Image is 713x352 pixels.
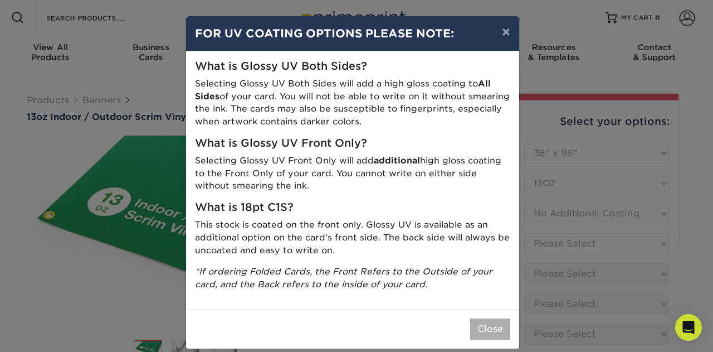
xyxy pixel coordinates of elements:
[195,78,491,102] strong: All Sides
[675,314,702,341] div: Open Intercom Messenger
[470,319,510,340] button: Close
[195,201,510,214] h5: What is 18pt C1S?
[195,78,510,128] p: Selecting Glossy UV Both Sides will add a high gloss coating to of your card. You will not be abl...
[195,266,492,290] i: *If ordering Folded Cards, the Front Refers to the Outside of your card, and the Back refers to t...
[195,219,510,257] p: This stock is coated on the front only. Glossy UV is available as an additional option on the car...
[195,137,510,150] h5: What is Glossy UV Front Only?
[195,60,510,73] h5: What is Glossy UV Both Sides?
[195,155,510,192] p: Selecting Glossy UV Front Only will add high gloss coating to the Front Only of your card. You ca...
[374,155,420,166] strong: additional
[195,25,510,42] h4: FOR UV COATING OPTIONS PLEASE NOTE:
[493,16,519,47] button: ×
